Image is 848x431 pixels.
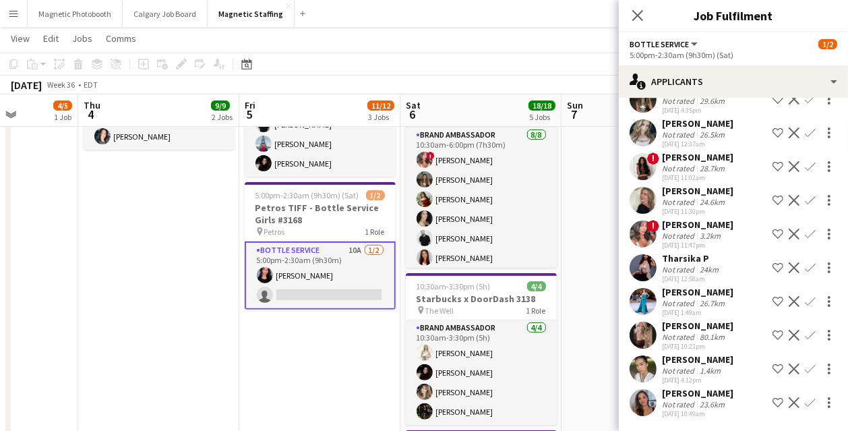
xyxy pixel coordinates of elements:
span: ! [647,152,659,165]
div: 24km [697,264,721,275]
div: [PERSON_NAME] [662,320,733,332]
div: [DATE] 4:35pm [662,106,733,115]
h3: Job Fulfilment [619,7,848,24]
div: [DATE] 1:49am [662,308,733,317]
a: Edit [38,30,64,47]
div: 3.2km [697,231,723,241]
div: Not rated [662,231,697,241]
div: [PERSON_NAME] [662,219,733,231]
button: Bottle Service [630,39,700,49]
a: Jobs [67,30,98,47]
app-card-role: Brand Ambassador4/410:30am-3:30pm (5h)[PERSON_NAME][PERSON_NAME][PERSON_NAME][PERSON_NAME] [406,320,557,425]
div: 24.6km [697,197,727,207]
h3: Petros TIFF - Bottle Service Girls #3168 [245,202,396,226]
div: 23.6km [697,399,727,409]
span: 6 [404,107,421,122]
app-job-card: 10:30am-3:30pm (5h)4/4Starbucks x DoorDash 3138 The Well1 RoleBrand Ambassador4/410:30am-3:30pm (... [406,273,557,425]
div: [DATE] 11:47pm [662,241,733,250]
div: [DATE] 12:37am [662,140,733,148]
div: Not rated [662,197,697,207]
div: [PERSON_NAME] [662,185,733,197]
div: Not rated [662,264,697,275]
span: Bottle Service [630,39,689,49]
span: 5 [243,107,255,122]
div: [PERSON_NAME] [662,117,733,130]
div: [PERSON_NAME] [662,286,733,298]
span: 5:00pm-2:30am (9h30m) (Sat) [255,190,359,200]
div: Not rated [662,130,697,140]
div: [PERSON_NAME] [662,353,733,366]
h3: Starbucks x DoorDash 3138 [406,293,557,305]
span: View [11,32,30,45]
span: 4/4 [527,281,546,291]
div: 26.5km [697,130,727,140]
div: 1 Job [54,112,71,122]
app-card-role: Brand Ambassador8/810:30am-6:00pm (7h30m)![PERSON_NAME][PERSON_NAME][PERSON_NAME][PERSON_NAME][PE... [406,127,557,310]
span: 10:30am-3:30pm (5h) [417,281,491,291]
span: The Well [425,306,454,316]
span: 1/2 [366,190,385,200]
div: Not rated [662,163,697,173]
span: 1/2 [818,39,837,49]
span: ! [427,152,435,160]
span: Comms [106,32,136,45]
span: 1 Role [526,306,546,316]
span: ! [647,220,659,232]
div: 5 Jobs [529,112,555,122]
span: 4/5 [53,100,72,111]
div: [DATE] 10:23pm [662,342,733,351]
div: 29.6km [697,96,727,106]
div: 80.1km [697,332,727,342]
span: Edit [43,32,59,45]
div: Not rated [662,399,697,409]
div: Not rated [662,332,697,342]
span: 1 Role [365,227,385,237]
a: Comms [100,30,142,47]
div: [DATE] 4:12pm [662,376,733,384]
span: Jobs [72,32,92,45]
span: 9/9 [211,100,230,111]
div: 3 Jobs [368,112,394,122]
span: Sat [406,99,421,111]
div: EDT [84,80,98,90]
div: Not rated [662,298,697,308]
span: 4 [82,107,100,122]
span: Week 36 [44,80,78,90]
div: [PERSON_NAME] [662,387,733,399]
div: [DATE] [11,78,42,92]
span: 7 [565,107,583,122]
div: [DATE] 12:58am [662,275,721,283]
span: Petros [264,227,285,237]
span: Sun [567,99,583,111]
div: [DATE] 11:30pm [662,207,733,216]
div: [DATE] 11:02am [662,173,733,182]
div: Tharsika P [662,252,721,264]
span: 18/18 [528,100,555,111]
a: View [5,30,35,47]
div: Applicants [619,65,848,98]
div: Not rated [662,96,697,106]
div: [DATE] 10:49am [662,409,733,418]
span: Thu [84,99,100,111]
app-job-card: 5:00pm-2:30am (9h30m) (Sat)1/2Petros TIFF - Bottle Service Girls #3168 Petros1 RoleBottle Service... [245,182,396,310]
div: 1.4km [697,366,723,376]
button: Magnetic Photobooth [28,1,123,27]
button: Magnetic Staffing [208,1,295,27]
button: Calgary Job Board [123,1,208,27]
app-job-card: 10:30am-6:00pm (7h30m)8/8Neutrogena Collagen Bank 3152 The Welcome Market1 RoleBrand Ambassador8/... [406,68,557,268]
div: Not rated [662,366,697,376]
div: 28.7km [697,163,727,173]
div: 2 Jobs [212,112,233,122]
span: 11/12 [367,100,394,111]
span: Fri [245,99,255,111]
div: 5:00pm-2:30am (9h30m) (Sat) [630,50,837,60]
app-card-role: Bottle Service10A1/25:00pm-2:30am (9h30m)[PERSON_NAME] [245,241,396,310]
div: [PERSON_NAME] [662,151,733,163]
div: 26.7km [697,298,727,308]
